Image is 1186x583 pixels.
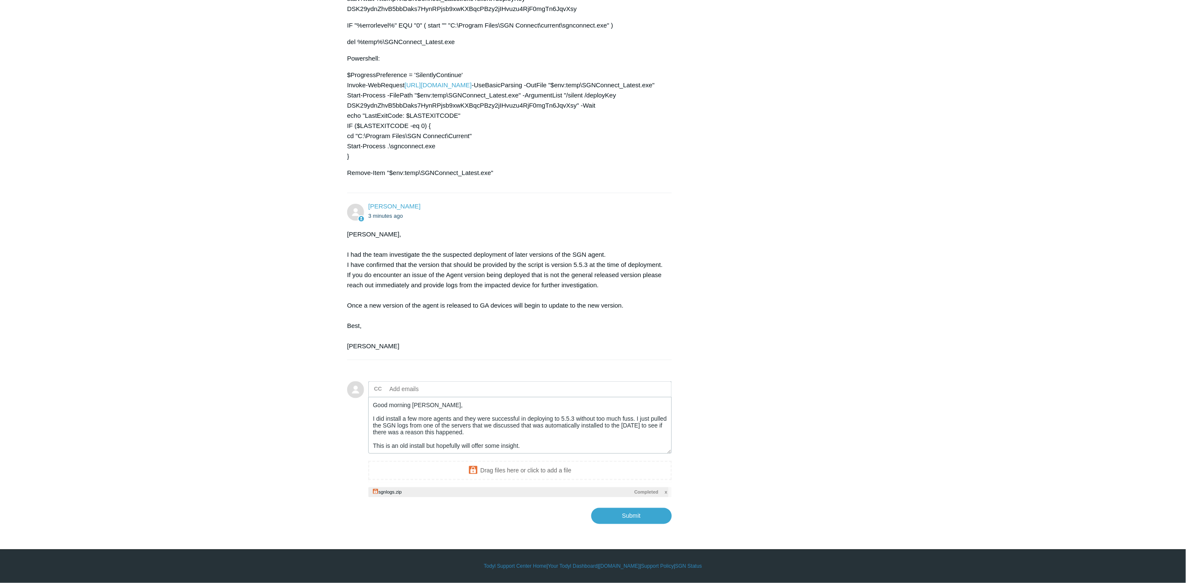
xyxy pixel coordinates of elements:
p: del %temp%\SGNConnect_Latest.exe [347,37,663,47]
label: CC [374,383,382,395]
time: 08/25/2025, 10:35 [368,213,403,219]
a: [PERSON_NAME] [368,203,420,210]
a: Your Todyl Dashboard [548,563,598,570]
span: Kris Haire [368,203,420,210]
a: [URL][DOMAIN_NAME] [405,81,472,89]
input: Submit [591,508,672,524]
input: Add emails [386,383,477,395]
p: Remove-Item "$env:temp\SGNConnect_Latest.exe" [347,168,663,178]
span: x [665,489,667,496]
textarea: Add your reply [368,397,672,454]
div: [PERSON_NAME], I had the team investigate the the suspected deployment of later versions of the S... [347,229,663,351]
p: IF "%errorlevel%" EQU "0" ( start "" "C:\Program Files\SGN Connect\current\sgnconnect.exe" ) [347,20,663,31]
div: | | | | [347,563,839,570]
p: $ProgressPreference = 'SilentlyContinue' Invoke-WebRequest -UseBasicParsing -OutFile "$env:temp\S... [347,70,663,161]
a: SGN Status [675,563,702,570]
p: Powershell: [347,53,663,64]
span: Completed [635,489,659,496]
a: [DOMAIN_NAME] [599,563,640,570]
a: Support Policy [641,563,674,570]
a: Todyl Support Center Home [484,563,547,570]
